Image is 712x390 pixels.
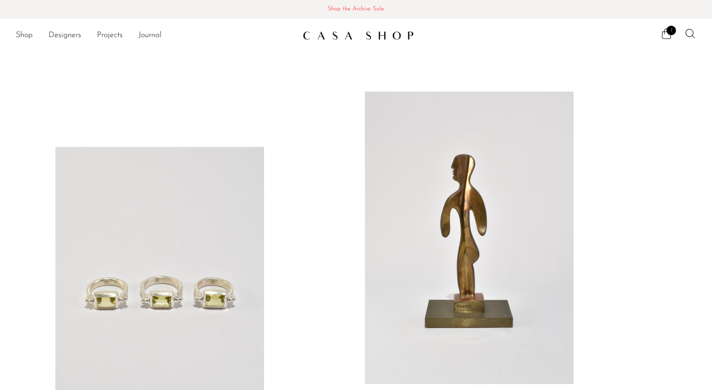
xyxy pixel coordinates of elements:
[97,29,123,42] a: Projects
[16,29,33,42] a: Shop
[16,27,295,44] ul: NEW HEADER MENU
[16,27,295,44] nav: Desktop navigation
[48,29,81,42] a: Designers
[667,26,676,35] span: 1
[138,29,162,42] a: Journal
[8,4,704,15] span: Shop the Archive Sale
